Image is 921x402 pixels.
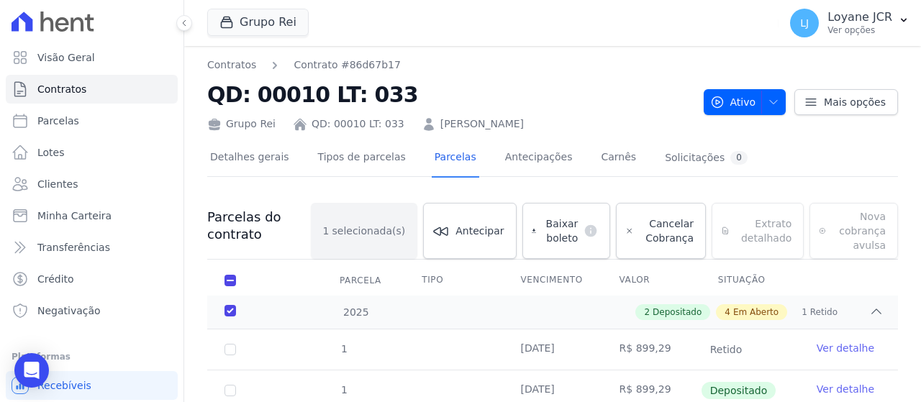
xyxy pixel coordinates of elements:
[827,10,892,24] p: Loyane JCR
[37,209,112,223] span: Minha Carteira
[6,201,178,230] a: Minha Carteira
[207,209,311,243] h3: Parcelas do contrato
[14,353,49,388] div: Open Intercom Messenger
[37,114,79,128] span: Parcelas
[37,378,91,393] span: Recebíveis
[824,95,886,109] span: Mais opções
[704,89,786,115] button: Ativo
[779,3,921,43] button: LJ Loyane JCR Ver opções
[665,151,748,165] div: Solicitações
[702,341,751,358] span: Retido
[404,265,503,296] th: Tipo
[207,117,276,132] div: Grupo Rei
[6,138,178,167] a: Lotes
[207,58,401,73] nav: Breadcrumb
[733,306,779,319] span: Em Aberto
[598,140,639,178] a: Carnês
[6,106,178,135] a: Parcelas
[207,58,692,73] nav: Breadcrumb
[432,140,479,178] a: Parcelas
[332,224,406,238] span: selecionada(s)
[323,224,330,238] span: 1
[6,233,178,262] a: Transferências
[207,58,256,73] a: Contratos
[455,224,504,238] span: Antecipar
[37,303,101,318] span: Negativação
[37,240,110,255] span: Transferências
[616,203,706,259] a: Cancelar Cobrança
[602,265,701,296] th: Valor
[6,371,178,400] a: Recebíveis
[207,78,692,111] h2: QD: 00010 LT: 033
[701,265,799,296] th: Situação
[37,145,65,160] span: Lotes
[37,50,95,65] span: Visão Geral
[294,58,401,73] a: Contrato #86d67b17
[725,306,730,319] span: 4
[710,89,756,115] span: Ativo
[37,177,78,191] span: Clientes
[340,384,348,396] span: 1
[640,216,694,245] span: Cancelar Cobrança
[644,306,650,319] span: 2
[312,117,404,132] a: QD: 00010 LT: 033
[207,140,292,178] a: Detalhes gerais
[602,329,701,370] td: R$ 899,29
[6,296,178,325] a: Negativação
[817,341,874,355] a: Ver detalhe
[37,272,74,286] span: Crédito
[315,140,409,178] a: Tipos de parcelas
[6,170,178,198] a: Clientes
[503,329,602,370] td: [DATE]
[423,203,516,259] a: Antecipar
[12,348,172,365] div: Plataformas
[662,140,750,178] a: Solicitações0
[503,265,602,296] th: Vencimento
[653,306,702,319] span: Depositado
[224,385,236,396] input: Só é possível selecionar pagamentos em aberto
[6,43,178,72] a: Visão Geral
[702,382,776,399] span: Depositado
[810,306,838,319] span: Retido
[340,343,348,355] span: 1
[827,24,892,36] p: Ver opções
[322,266,399,295] div: Parcela
[502,140,576,178] a: Antecipações
[37,82,86,96] span: Contratos
[794,89,898,115] a: Mais opções
[6,265,178,293] a: Crédito
[207,9,309,36] button: Grupo Rei
[6,75,178,104] a: Contratos
[730,151,748,165] div: 0
[800,18,809,28] span: LJ
[802,306,807,319] span: 1
[224,344,236,355] input: Só é possível selecionar pagamentos em aberto
[817,382,874,396] a: Ver detalhe
[440,117,524,132] a: [PERSON_NAME]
